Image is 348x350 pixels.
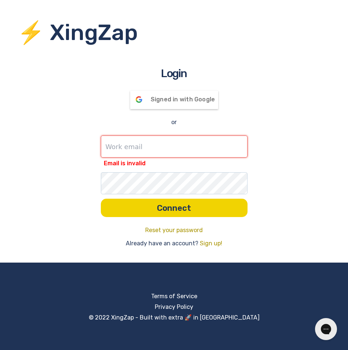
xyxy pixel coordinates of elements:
h2: Login [161,65,187,82]
h1: ⚡ XingZap [17,16,348,49]
span: Signed in with Google [151,96,215,103]
p: or [171,118,177,127]
a: Sign up! [200,239,222,248]
p: Email is invalid [104,159,248,168]
a: Privacy Policy [155,303,193,310]
a: Terms of Service [151,293,197,300]
iframe: Gorgias live chat messenger [311,315,341,343]
button: Connect [101,199,248,217]
p: Already have an account? [126,239,198,248]
p: © 2022 XingZap - Built with extra 🚀 in [GEOGRAPHIC_DATA] [89,313,260,322]
input: Work email [101,136,248,158]
a: Reset your password [145,226,203,235]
